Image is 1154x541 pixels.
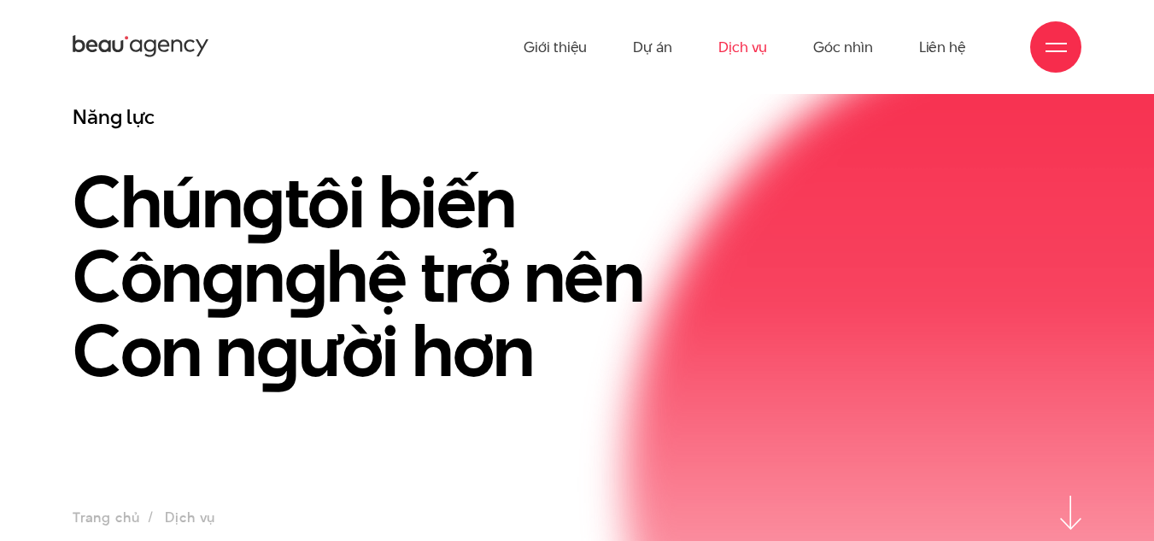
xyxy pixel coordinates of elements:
[202,225,244,326] en: g
[284,225,327,326] en: g
[73,165,650,388] h1: Chún tôi biến Côn n hệ trở nên Con n ười hơn
[73,508,139,527] a: Trang chủ
[242,150,284,252] en: g
[256,299,299,401] en: g
[73,104,650,131] h3: Năng lực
